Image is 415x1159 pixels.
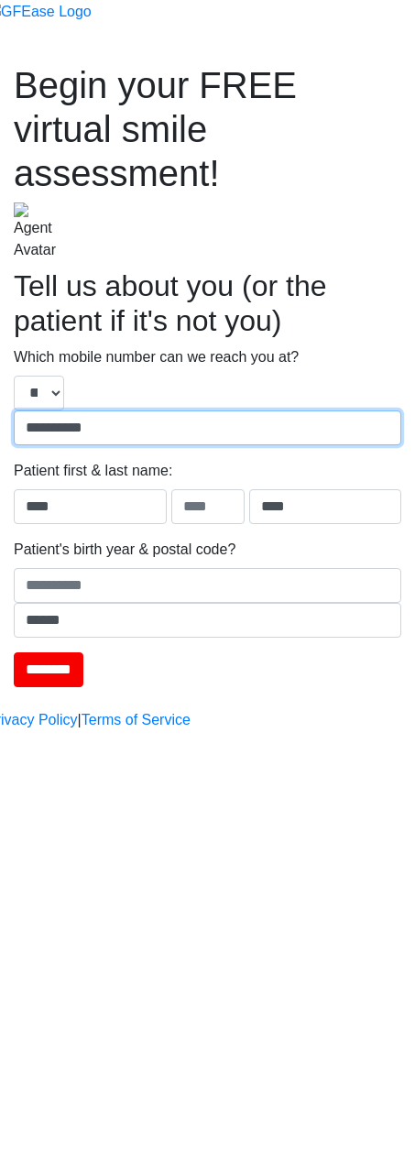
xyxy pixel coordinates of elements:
[14,460,172,482] label: Patient first & last name:
[78,709,82,731] a: |
[14,539,235,561] label: Patient's birth year & postal code?
[14,63,401,195] h1: Begin your FREE virtual smile assessment!
[14,268,401,339] h2: Tell us about you (or the patient if it's not you)
[14,202,56,261] img: Agent Avatar
[14,346,299,368] label: Which mobile number can we reach you at?
[82,709,191,731] a: Terms of Service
